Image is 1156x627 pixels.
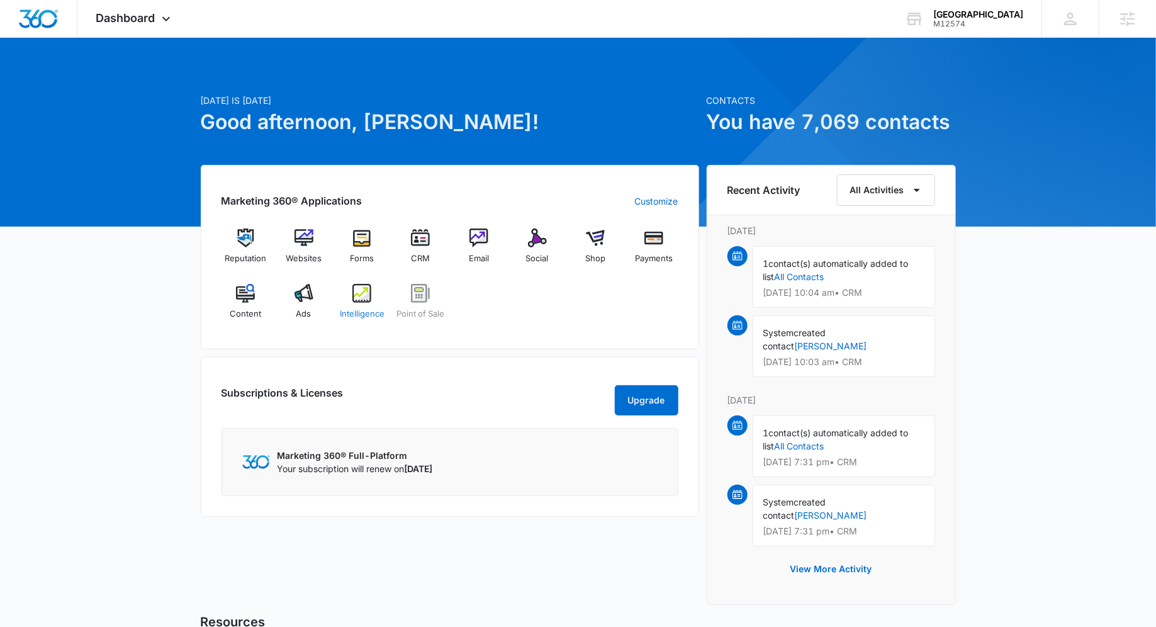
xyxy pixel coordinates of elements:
[279,284,328,329] a: Ads
[350,252,374,265] span: Forms
[222,193,362,208] h2: Marketing 360® Applications
[396,229,445,274] a: CRM
[837,174,935,206] button: All Activities
[279,229,328,274] a: Websites
[763,327,826,351] span: created contact
[286,252,322,265] span: Websites
[795,341,867,351] a: [PERSON_NAME]
[455,229,503,274] a: Email
[585,252,605,265] span: Shop
[707,107,956,137] h1: You have 7,069 contacts
[727,393,935,407] p: [DATE]
[630,229,678,274] a: Payments
[727,183,800,198] h6: Recent Activity
[396,284,445,329] a: Point of Sale
[763,258,769,269] span: 1
[338,229,386,274] a: Forms
[727,224,935,237] p: [DATE]
[338,284,386,329] a: Intelligence
[933,9,1023,20] div: account name
[96,11,155,25] span: Dashboard
[763,427,909,451] span: contact(s) automatically added to list
[296,308,311,320] span: Ads
[763,458,924,466] p: [DATE] 7:31 pm • CRM
[278,462,433,475] p: Your subscription will renew on
[411,252,430,265] span: CRM
[775,441,824,451] a: All Contacts
[635,195,678,208] a: Customize
[469,252,489,265] span: Email
[201,94,699,107] p: [DATE] is [DATE]
[340,308,384,320] span: Intelligence
[707,94,956,107] p: Contacts
[933,20,1023,28] div: account id
[795,510,867,521] a: [PERSON_NAME]
[222,385,344,410] h2: Subscriptions & Licenses
[763,527,924,536] p: [DATE] 7:31 pm • CRM
[763,288,924,297] p: [DATE] 10:04 am • CRM
[635,252,673,265] span: Payments
[526,252,549,265] span: Social
[278,449,433,462] p: Marketing 360® Full-Platform
[405,463,433,474] span: [DATE]
[225,252,266,265] span: Reputation
[763,427,769,438] span: 1
[763,497,826,521] span: created contact
[763,497,794,507] span: System
[763,327,794,338] span: System
[778,554,885,584] button: View More Activity
[222,229,270,274] a: Reputation
[763,258,909,282] span: contact(s) automatically added to list
[242,455,270,468] img: Marketing 360 Logo
[222,284,270,329] a: Content
[571,229,620,274] a: Shop
[513,229,561,274] a: Social
[775,271,824,282] a: All Contacts
[615,385,678,415] button: Upgrade
[396,308,444,320] span: Point of Sale
[230,308,261,320] span: Content
[763,358,924,366] p: [DATE] 10:03 am • CRM
[201,107,699,137] h1: Good afternoon, [PERSON_NAME]!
